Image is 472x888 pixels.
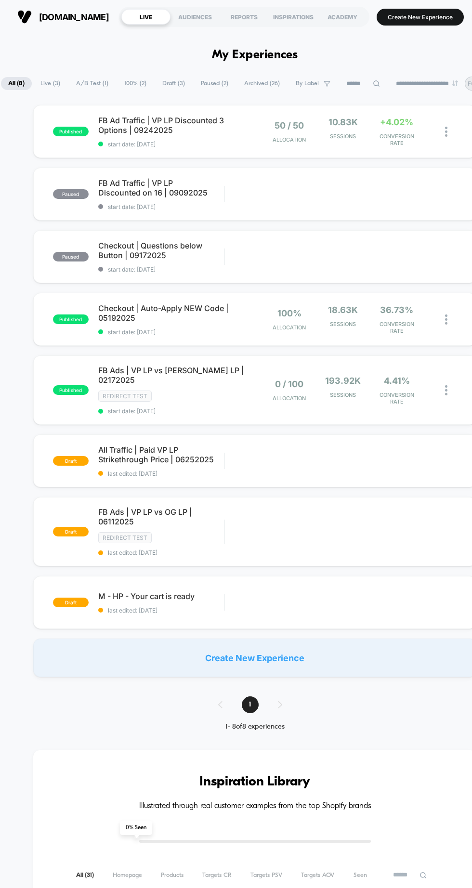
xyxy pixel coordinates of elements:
img: end [452,80,458,86]
span: Homepage [113,872,142,879]
span: 193.92k [325,376,361,386]
h1: My Experiences [212,48,298,62]
span: CONVERSION RATE [372,392,421,405]
span: 36.73% [380,305,413,315]
span: Checkout | Auto-Apply NEW Code | 05192025 [98,303,255,323]
span: [DOMAIN_NAME] [39,12,109,22]
img: close [445,314,447,325]
button: [DOMAIN_NAME] [14,9,112,25]
span: draft [53,527,89,536]
span: FB Ad Traffic | VP LP Discounted on 16 | 09092025 [98,178,224,197]
span: All [76,872,94,879]
button: Create New Experience [377,9,464,26]
div: LIVE [121,9,170,25]
div: 1 - 8 of 8 experiences [209,723,302,731]
span: FB Ads | VP LP vs OG LP | 06112025 [98,507,224,526]
span: CONVERSION RATE [372,133,421,146]
span: Products [161,872,184,879]
span: start date: [DATE] [98,203,224,210]
span: Sessions [319,392,367,398]
span: All Traffic | Paid VP LP Strikethrough Price | 06252025 [98,445,224,464]
span: draft [53,456,89,466]
span: Targets CR [202,872,232,879]
span: start date: [DATE] [98,266,224,273]
img: close [445,385,447,395]
span: FB Ads | VP LP vs [PERSON_NAME] LP | 02172025 [98,366,255,385]
span: draft [53,598,89,607]
span: 0 / 100 [275,379,303,389]
span: paused [53,252,89,261]
span: start date: [DATE] [98,141,255,148]
span: Redirect Test [98,532,152,543]
span: Allocation [273,395,306,402]
img: Visually logo [17,10,32,24]
span: 18.63k [328,305,358,315]
span: CONVERSION RATE [372,321,421,334]
span: Redirect Test [98,391,152,402]
span: Allocation [273,324,306,331]
span: ( 31 ) [85,872,94,878]
h4: Illustrated through real customer examples from the top Shopify brands [62,802,448,811]
span: Draft ( 3 ) [155,77,192,90]
span: All ( 8 ) [1,77,32,90]
span: 0 % Seen [120,821,152,835]
span: 1 [242,696,259,713]
span: 100% ( 2 ) [117,77,154,90]
span: paused [53,189,89,199]
div: INSPIRATIONS [269,9,318,25]
span: Paused ( 2 ) [194,77,236,90]
span: Live ( 3 ) [33,77,67,90]
span: By Label [296,80,319,87]
span: FB Ad Traffic | VP LP Discounted 3 Options | 09242025 [98,116,255,135]
span: last edited: [DATE] [98,470,224,477]
div: REPORTS [220,9,269,25]
span: published [53,127,89,136]
div: AUDIENCES [170,9,220,25]
span: 10.83k [328,117,358,127]
span: start date: [DATE] [98,407,255,415]
span: Allocation [273,136,306,143]
span: Targets PSV [250,872,282,879]
span: Seen [354,872,367,879]
span: published [53,314,89,324]
span: 50 / 50 [275,120,304,131]
span: published [53,385,89,395]
span: last edited: [DATE] [98,549,224,556]
span: Sessions [319,133,367,140]
img: close [445,127,447,137]
span: A/B Test ( 1 ) [69,77,116,90]
span: Archived ( 26 ) [237,77,287,90]
span: Targets AOV [301,872,334,879]
span: M - HP - Your cart is ready [98,591,224,601]
span: 100% [277,308,302,318]
span: last edited: [DATE] [98,607,224,614]
span: Checkout | Questions below Button | 09172025 [98,241,224,260]
span: 4.41% [384,376,410,386]
h3: Inspiration Library [62,774,448,790]
span: start date: [DATE] [98,328,255,336]
span: Sessions [319,321,367,327]
div: ACADEMY [318,9,367,25]
span: +4.02% [380,117,413,127]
